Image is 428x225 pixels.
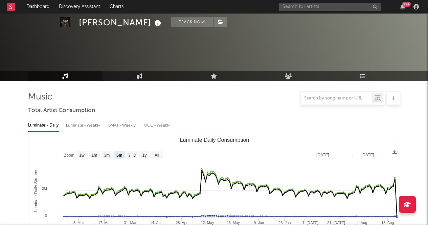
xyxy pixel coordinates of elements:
[98,221,111,225] text: 17. Mar
[327,221,345,225] text: 21. [DATE]
[79,17,163,28] div: [PERSON_NAME]
[361,153,374,157] text: [DATE]
[91,153,97,158] text: 1m
[45,213,47,218] text: 0
[28,107,95,115] span: Total Artist Consumption
[33,169,38,212] text: Luminate Daily Streams
[150,221,162,225] text: 14. Apr
[171,17,213,27] button: Tracking
[350,153,354,157] text: →
[104,153,110,158] text: 3m
[66,120,102,131] div: Luminate - Weekly
[124,221,137,225] text: 31. Mar
[142,153,147,158] text: 1y
[357,221,367,225] text: 4. Aug
[402,2,411,7] div: 99 +
[301,96,372,101] input: Search by song name or URL
[381,221,394,225] text: 18. Aug
[254,221,264,225] text: 9. Jun
[42,186,47,190] text: 2M
[128,153,136,158] text: YTD
[316,153,329,157] text: [DATE]
[278,221,291,225] text: 23. Jun
[155,153,159,158] text: All
[28,120,59,131] div: Luminate - Daily
[79,153,85,158] text: 1w
[201,221,214,225] text: 12. May
[116,153,122,158] text: 6m
[144,120,171,131] div: OCC - Weekly
[226,221,240,225] text: 26. May
[302,221,318,225] text: 7. [DATE]
[400,4,405,9] button: 99+
[176,221,187,225] text: 28. Apr
[73,221,84,225] text: 3. Mar
[180,137,249,143] text: Luminate Daily Consumption
[279,3,381,11] input: Search for artists
[64,153,74,158] text: Zoom
[108,120,137,131] div: BMAT - Weekly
